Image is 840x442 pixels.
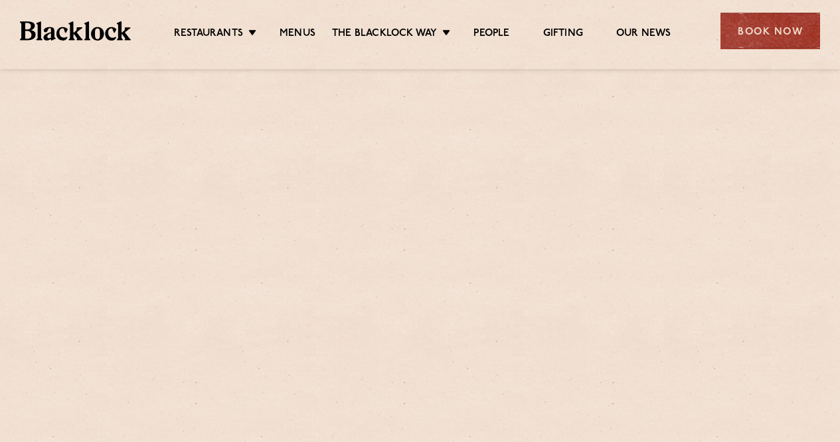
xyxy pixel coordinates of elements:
[543,27,583,42] a: Gifting
[20,21,131,40] img: BL_Textured_Logo-footer-cropped.svg
[616,27,671,42] a: Our News
[280,27,315,42] a: Menus
[174,27,243,42] a: Restaurants
[720,13,820,49] div: Book Now
[332,27,437,42] a: The Blacklock Way
[473,27,509,42] a: People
